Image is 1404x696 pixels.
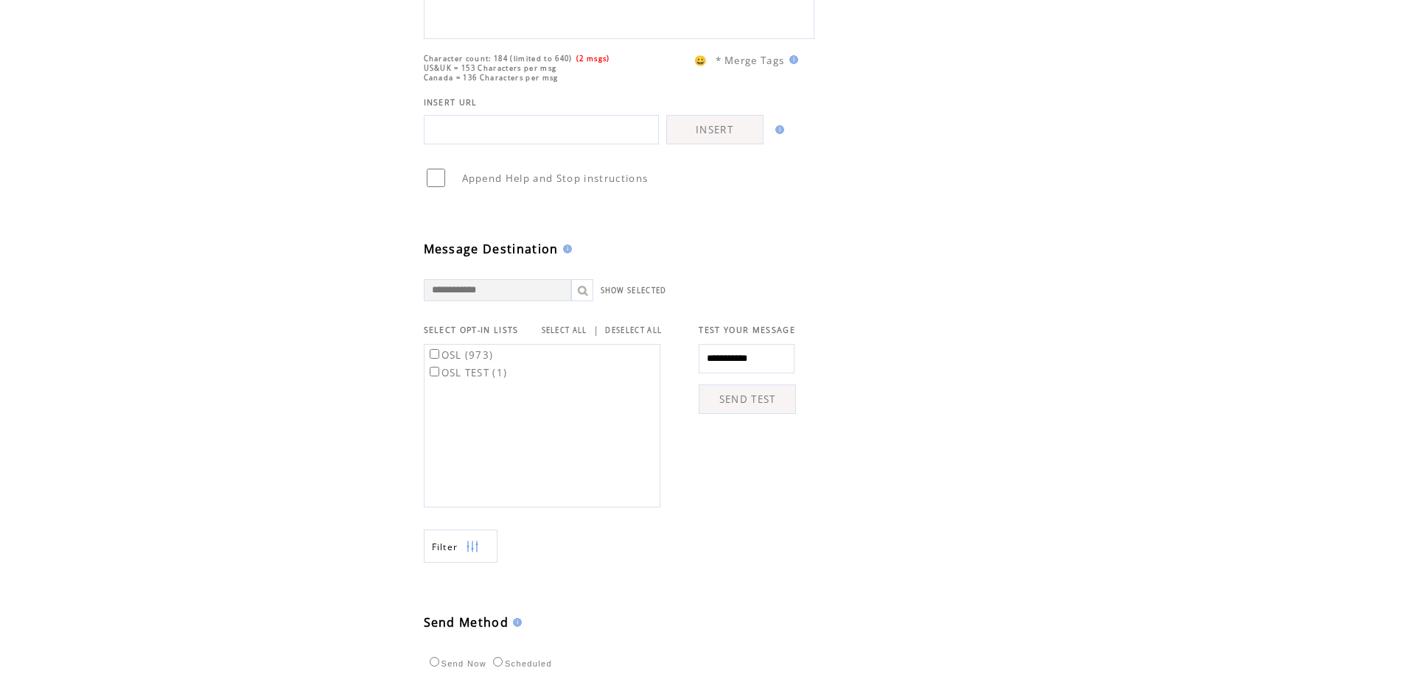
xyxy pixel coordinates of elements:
[424,530,497,563] a: Filter
[427,348,494,362] label: OSL (973)
[427,366,508,379] label: OSL TEST (1)
[426,659,486,668] label: Send Now
[466,530,479,563] img: filters.png
[489,659,552,668] label: Scheduled
[424,63,557,73] span: US&UK = 153 Characters per msg
[430,657,439,667] input: Send Now
[424,73,559,82] span: Canada = 136 Characters per msg
[424,54,573,63] span: Character count: 184 (limited to 640)
[462,172,649,185] span: Append Help and Stop instructions
[424,325,519,335] span: SELECT OPT-IN LISTS
[666,115,764,144] a: INSERT
[771,125,784,134] img: help.gif
[542,326,587,335] a: SELECT ALL
[430,349,439,359] input: OSL (973)
[601,286,667,295] a: SHOW SELECTED
[694,54,708,67] span: 😀
[559,245,572,253] img: help.gif
[430,367,439,376] input: OSL TEST (1)
[699,325,795,335] span: TEST YOUR MESSAGE
[699,384,796,414] a: SEND TEST
[432,541,458,553] span: Show filters
[424,241,559,257] span: Message Destination
[593,323,599,337] span: |
[576,54,610,63] span: (2 msgs)
[493,657,503,667] input: Scheduled
[424,97,478,108] span: INSERT URL
[716,54,785,67] span: * Merge Tags
[424,614,509,630] span: Send Method
[509,618,522,627] img: help.gif
[785,55,798,64] img: help.gif
[605,326,662,335] a: DESELECT ALL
